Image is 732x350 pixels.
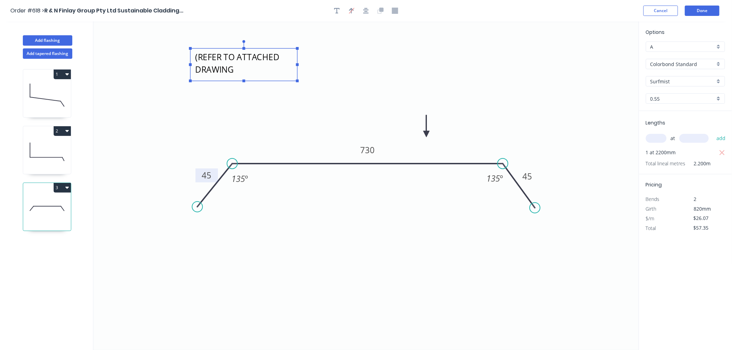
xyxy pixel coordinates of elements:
[54,126,71,136] button: 2
[646,159,686,168] span: Total lineal metres
[671,133,675,143] span: at
[360,144,375,156] tspan: 730
[23,48,72,59] button: Add tapered flashing
[54,70,71,79] button: 1
[713,132,729,144] button: add
[694,196,697,202] span: 2
[194,52,294,77] textarea: 200 MM UPSTAND (REFER TO ATTACHED DRAWING
[650,95,715,102] input: Thickness
[694,205,711,212] span: 820mm
[643,6,678,16] button: Cancel
[54,183,71,193] button: 3
[44,7,183,15] span: R & N Finlay Group Pty Ltd Sustainable Cladding...
[650,43,715,50] input: Price level
[23,35,72,46] button: Add flashing
[646,215,655,222] span: $/m
[646,196,660,202] span: Bends
[487,173,500,184] tspan: 135
[646,205,657,212] span: Girth
[646,148,676,157] span: 1 at 2200mm
[646,119,666,126] span: Lengths
[500,173,503,184] tspan: º
[646,29,665,36] span: Options
[10,7,44,15] span: Order #618 >
[522,171,532,182] tspan: 45
[650,78,715,85] input: Colour
[685,6,720,16] button: Done
[202,170,212,181] tspan: 45
[686,159,711,168] span: 2.200m
[646,225,656,231] span: Total
[231,173,245,184] tspan: 135
[646,181,662,188] span: Pricing
[650,61,715,68] input: Material
[245,173,248,184] tspan: º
